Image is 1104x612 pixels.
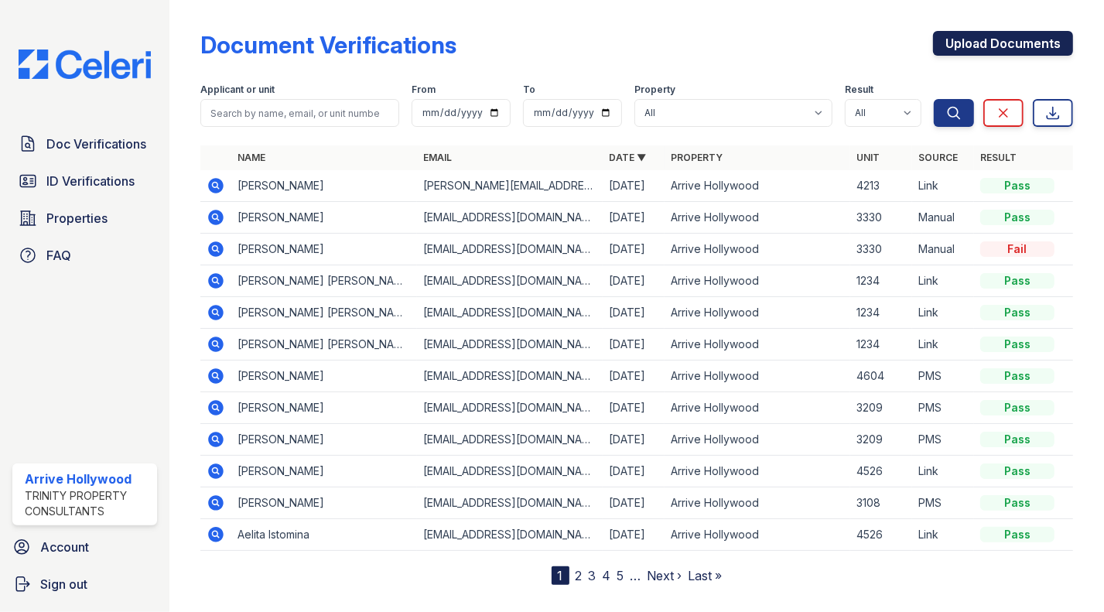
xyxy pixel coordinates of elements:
td: Arrive Hollywood [665,202,850,234]
td: 1234 [850,297,912,329]
td: [PERSON_NAME] [PERSON_NAME] [231,329,417,361]
td: 3330 [850,234,912,265]
span: Sign out [40,575,87,593]
div: Pass [980,305,1054,320]
td: [EMAIL_ADDRESS][DOMAIN_NAME] [417,361,603,392]
td: Link [912,265,974,297]
button: Sign out [6,569,163,600]
span: Account [40,538,89,556]
td: Link [912,456,974,487]
input: Search by name, email, or unit number [200,99,399,127]
td: [PERSON_NAME] [PERSON_NAME] [231,265,417,297]
div: Trinity Property Consultants [25,488,151,519]
td: Arrive Hollywood [665,329,850,361]
a: 3 [589,568,596,583]
td: Arrive Hollywood [665,456,850,487]
td: 4526 [850,519,912,551]
td: [DATE] [603,297,665,329]
td: [PERSON_NAME][EMAIL_ADDRESS][PERSON_NAME][DOMAIN_NAME] [417,170,603,202]
td: PMS [912,361,974,392]
a: Name [238,152,265,163]
label: To [523,84,535,96]
span: Doc Verifications [46,135,146,153]
a: Date ▼ [609,152,646,163]
div: 1 [552,566,569,585]
td: [EMAIL_ADDRESS][DOMAIN_NAME] [417,234,603,265]
span: ID Verifications [46,172,135,190]
a: Next › [648,568,682,583]
td: [DATE] [603,456,665,487]
label: Result [845,84,873,96]
td: 1234 [850,265,912,297]
label: Property [634,84,675,96]
div: Fail [980,241,1054,257]
td: [DATE] [603,202,665,234]
td: PMS [912,424,974,456]
a: Source [918,152,958,163]
td: Arrive Hollywood [665,361,850,392]
td: [DATE] [603,329,665,361]
td: Arrive Hollywood [665,265,850,297]
td: [PERSON_NAME] [231,456,417,487]
td: 3209 [850,424,912,456]
td: [DATE] [603,487,665,519]
td: [EMAIL_ADDRESS][DOMAIN_NAME] [417,487,603,519]
td: 3108 [850,487,912,519]
div: Pass [980,210,1054,225]
td: Manual [912,202,974,234]
td: [DATE] [603,392,665,424]
td: 4526 [850,456,912,487]
td: 3209 [850,392,912,424]
td: [PERSON_NAME] [231,487,417,519]
td: Link [912,170,974,202]
div: Document Verifications [200,31,456,59]
td: [EMAIL_ADDRESS][DOMAIN_NAME] [417,456,603,487]
span: … [631,566,641,585]
td: [PERSON_NAME] [PERSON_NAME] [231,297,417,329]
td: [PERSON_NAME] [231,234,417,265]
div: Pass [980,400,1054,415]
td: PMS [912,487,974,519]
td: [DATE] [603,234,665,265]
td: 1234 [850,329,912,361]
div: Pass [980,368,1054,384]
div: Arrive Hollywood [25,470,151,488]
td: PMS [912,392,974,424]
a: Property [671,152,723,163]
td: [DATE] [603,519,665,551]
a: FAQ [12,240,157,271]
td: Arrive Hollywood [665,519,850,551]
td: [DATE] [603,424,665,456]
a: ID Verifications [12,166,157,197]
div: Pass [980,432,1054,447]
div: Pass [980,273,1054,289]
td: [EMAIL_ADDRESS][DOMAIN_NAME] [417,265,603,297]
a: Result [980,152,1017,163]
span: FAQ [46,246,71,265]
td: [PERSON_NAME] [231,202,417,234]
td: [EMAIL_ADDRESS][DOMAIN_NAME] [417,202,603,234]
td: Arrive Hollywood [665,170,850,202]
td: Arrive Hollywood [665,424,850,456]
td: [EMAIL_ADDRESS][DOMAIN_NAME] [417,329,603,361]
td: [DATE] [603,170,665,202]
div: Pass [980,495,1054,511]
a: Doc Verifications [12,128,157,159]
td: [EMAIL_ADDRESS][DOMAIN_NAME] [417,392,603,424]
td: 4604 [850,361,912,392]
td: Arrive Hollywood [665,297,850,329]
td: Aelita Istomina [231,519,417,551]
span: Properties [46,209,108,227]
td: [PERSON_NAME] [231,424,417,456]
label: From [412,84,436,96]
td: [PERSON_NAME] [231,170,417,202]
td: Link [912,297,974,329]
a: Properties [12,203,157,234]
div: Pass [980,463,1054,479]
td: [EMAIL_ADDRESS][DOMAIN_NAME] [417,297,603,329]
a: 2 [576,568,583,583]
td: 4213 [850,170,912,202]
div: Pass [980,178,1054,193]
label: Applicant or unit [200,84,275,96]
td: [DATE] [603,265,665,297]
